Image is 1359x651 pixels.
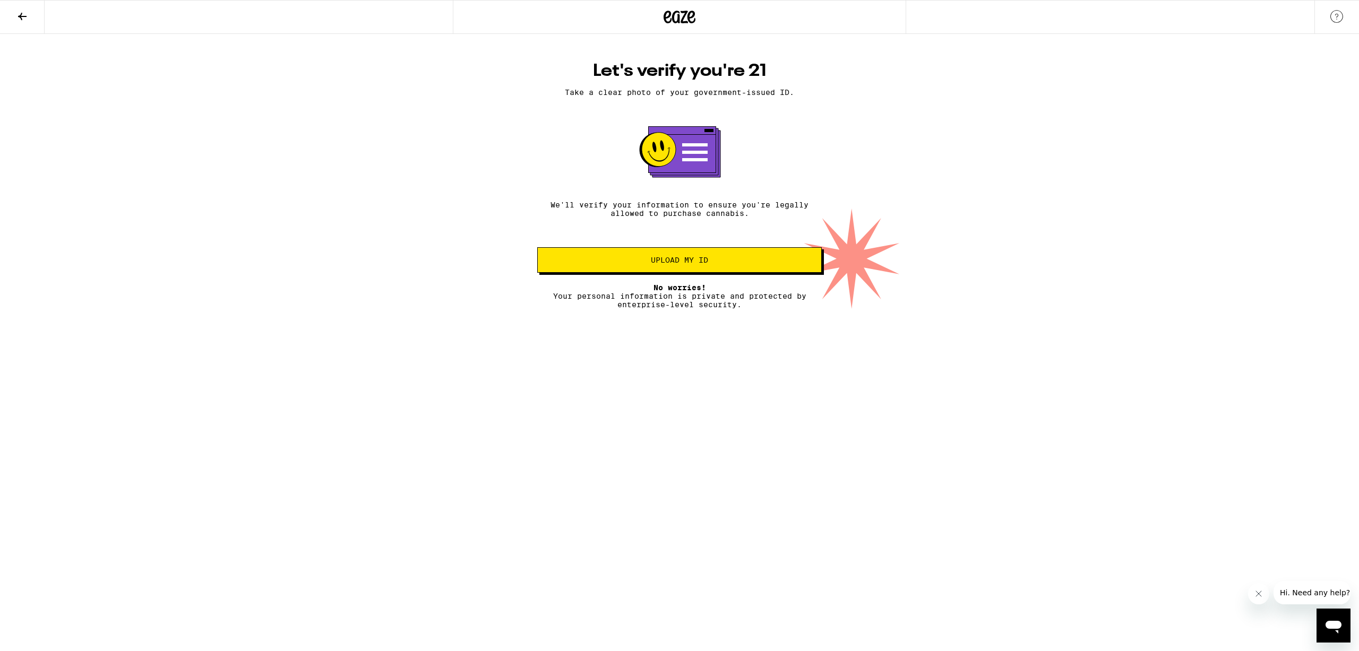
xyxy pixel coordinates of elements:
[653,283,706,292] span: No worries!
[537,88,822,97] p: Take a clear photo of your government-issued ID.
[1248,583,1269,604] iframe: Close message
[537,60,822,82] h1: Let's verify you're 21
[1317,609,1351,643] iframe: Button to launch messaging window
[537,283,822,309] p: Your personal information is private and protected by enterprise-level security.
[537,201,822,218] p: We'll verify your information to ensure you're legally allowed to purchase cannabis.
[651,256,708,264] span: Upload my ID
[1274,581,1351,604] iframe: Message from company
[537,247,822,273] button: Upload my ID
